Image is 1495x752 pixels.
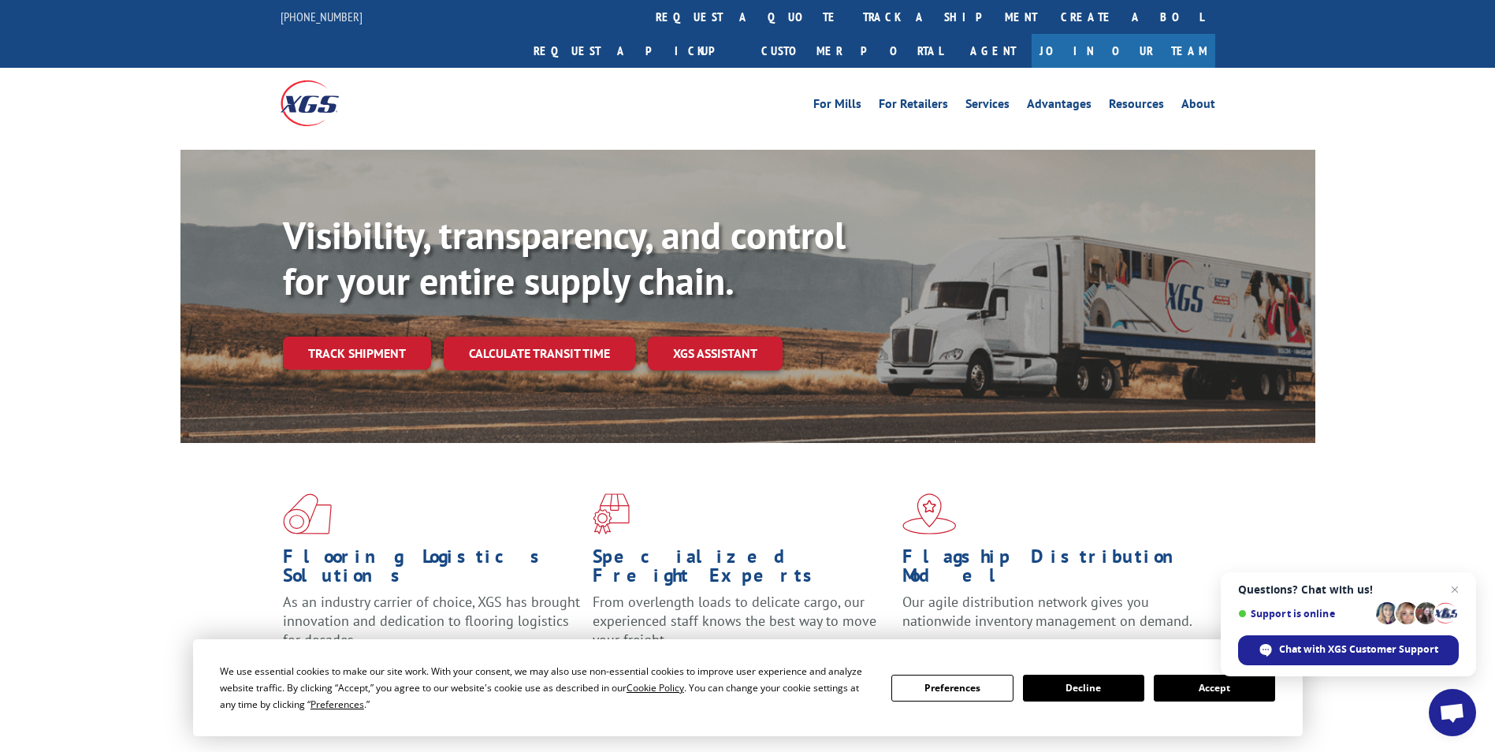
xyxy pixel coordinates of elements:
a: XGS ASSISTANT [648,337,783,370]
a: Agent [954,34,1032,68]
span: Preferences [311,698,364,711]
a: Join Our Team [1032,34,1215,68]
button: Preferences [891,675,1013,702]
span: Our agile distribution network gives you nationwide inventory management on demand. [902,593,1192,630]
span: As an industry carrier of choice, XGS has brought innovation and dedication to flooring logistics... [283,593,580,649]
span: Chat with XGS Customer Support [1279,642,1438,657]
a: Track shipment [283,337,431,370]
button: Decline [1023,675,1144,702]
a: Request a pickup [522,34,749,68]
div: Cookie Consent Prompt [193,639,1303,736]
span: Support is online [1238,608,1370,620]
img: xgs-icon-flagship-distribution-model-red [902,493,957,534]
span: Questions? Chat with us! [1238,583,1459,596]
img: xgs-icon-focused-on-flooring-red [593,493,630,534]
div: Chat with XGS Customer Support [1238,635,1459,665]
h1: Specialized Freight Experts [593,547,891,593]
h1: Flooring Logistics Solutions [283,547,581,593]
a: Services [965,98,1010,115]
p: From overlength loads to delicate cargo, our experienced staff knows the best way to move your fr... [593,593,891,663]
span: Close chat [1445,580,1464,599]
a: Advantages [1027,98,1091,115]
div: Open chat [1429,689,1476,736]
img: xgs-icon-total-supply-chain-intelligence-red [283,493,332,534]
div: We use essential cookies to make our site work. With your consent, we may also use non-essential ... [220,663,872,713]
span: Cookie Policy [627,681,684,694]
a: Calculate transit time [444,337,635,370]
a: Resources [1109,98,1164,115]
b: Visibility, transparency, and control for your entire supply chain. [283,210,846,305]
a: For Mills [813,98,861,115]
button: Accept [1154,675,1275,702]
a: Customer Portal [749,34,954,68]
a: [PHONE_NUMBER] [281,9,363,24]
a: About [1181,98,1215,115]
h1: Flagship Distribution Model [902,547,1200,593]
a: For Retailers [879,98,948,115]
